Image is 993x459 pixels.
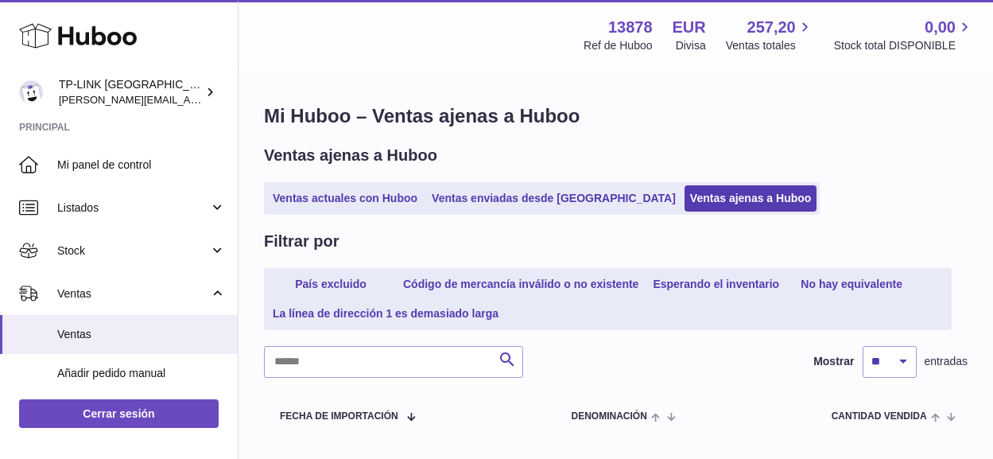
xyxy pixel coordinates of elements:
[398,271,644,298] a: Código de mercancía inválido o no existente
[59,93,319,106] span: [PERSON_NAME][EMAIL_ADDRESS][DOMAIN_NAME]
[571,411,646,422] span: Denominación
[57,366,226,381] span: Añadir pedido manual
[57,286,209,301] span: Ventas
[834,17,974,53] a: 0,00 Stock total DISPONIBLE
[264,231,339,252] h2: Filtrar por
[267,301,504,327] a: La línea de dirección 1 es demasiado larga
[57,200,209,216] span: Listados
[280,411,398,422] span: Fecha de importación
[584,38,652,53] div: Ref de Huboo
[925,17,956,38] span: 0,00
[676,38,706,53] div: Divisa
[726,17,814,53] a: 257,20 Ventas totales
[685,185,817,212] a: Ventas ajenas a Huboo
[19,399,219,428] a: Cerrar sesión
[726,38,814,53] span: Ventas totales
[19,80,43,104] img: celia.yan@tp-link.com
[264,103,968,129] h1: Mi Huboo – Ventas ajenas a Huboo
[788,271,915,298] a: No hay equivalente
[673,17,706,38] strong: EUR
[57,243,209,259] span: Stock
[647,271,785,298] a: Esperando el inventario
[59,77,202,107] div: TP-LINK [GEOGRAPHIC_DATA], SOCIEDAD LIMITADA
[925,354,968,369] span: entradas
[747,17,796,38] span: 257,20
[834,38,974,53] span: Stock total DISPONIBLE
[608,17,653,38] strong: 13878
[57,158,226,173] span: Mi panel de control
[264,145,437,166] h2: Ventas ajenas a Huboo
[813,354,854,369] label: Mostrar
[426,185,681,212] a: Ventas enviadas desde [GEOGRAPHIC_DATA]
[267,271,394,298] a: País excluido
[57,327,226,342] span: Ventas
[267,185,423,212] a: Ventas actuales con Huboo
[832,411,927,422] span: Cantidad vendida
